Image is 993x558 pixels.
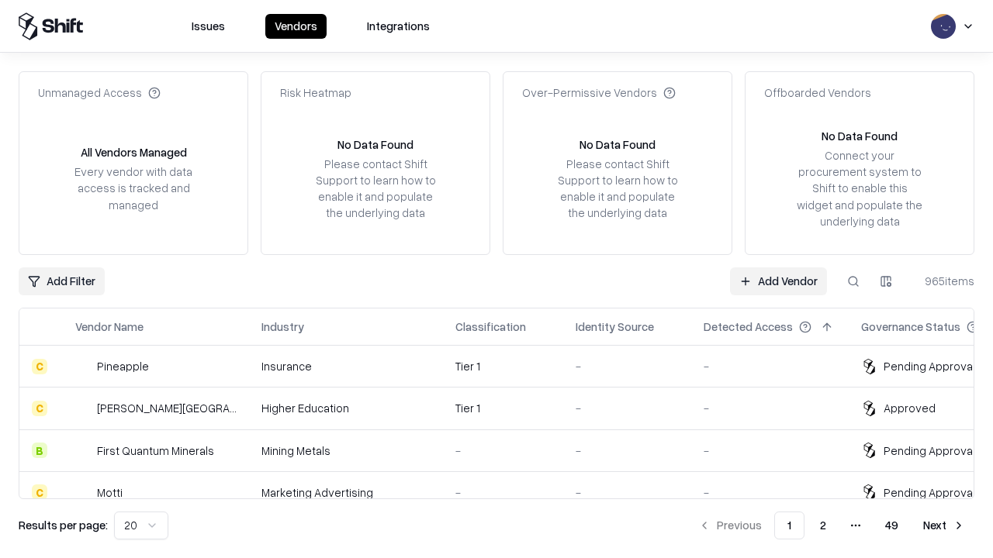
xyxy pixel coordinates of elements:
[576,358,679,374] div: -
[912,273,974,289] div: 965 items
[75,484,91,500] img: Motti
[455,358,551,374] div: Tier 1
[580,136,656,153] div: No Data Found
[884,400,936,416] div: Approved
[97,443,214,459] div: First Quantum Minerals
[261,358,431,374] div: Insurance
[553,156,682,222] div: Please contact Shift Support to learn how to enable it and populate the underlying data
[261,319,304,335] div: Industry
[884,443,975,459] div: Pending Approval
[689,511,974,539] nav: pagination
[75,401,91,416] img: Reichman University
[19,267,105,295] button: Add Filter
[704,358,836,374] div: -
[337,136,413,153] div: No Data Found
[884,484,975,501] div: Pending Approval
[261,443,431,459] div: Mining Metals
[576,400,679,416] div: -
[884,358,975,374] div: Pending Approval
[861,319,960,335] div: Governance Status
[455,484,551,501] div: -
[704,443,836,459] div: -
[19,517,108,533] p: Results per page:
[795,147,924,229] div: Connect your procurement system to Shift to enable this widget and populate the underlying data
[75,359,91,374] img: Pineapple
[873,511,911,539] button: 49
[311,156,440,222] div: Please contact Shift Support to learn how to enable it and populate the underlying data
[280,84,351,101] div: Risk Heatmap
[455,400,551,416] div: Tier 1
[455,319,526,335] div: Classification
[822,128,898,144] div: No Data Found
[97,358,149,374] div: Pineapple
[97,484,123,501] div: Motti
[261,484,431,501] div: Marketing Advertising
[38,84,161,101] div: Unmanaged Access
[704,400,836,416] div: -
[32,484,47,500] div: C
[914,511,974,539] button: Next
[32,443,47,458] div: B
[704,484,836,501] div: -
[265,14,327,39] button: Vendors
[764,84,871,101] div: Offboarded Vendors
[97,400,237,416] div: [PERSON_NAME][GEOGRAPHIC_DATA]
[182,14,234,39] button: Issues
[808,511,839,539] button: 2
[576,319,654,335] div: Identity Source
[32,401,47,416] div: C
[522,84,676,101] div: Over-Permissive Vendors
[576,443,679,459] div: -
[358,14,439,39] button: Integrations
[69,164,198,212] div: Every vendor with data access is tracked and managed
[774,511,804,539] button: 1
[730,267,827,295] a: Add Vendor
[261,400,431,416] div: Higher Education
[75,443,91,458] img: First Quantum Minerals
[81,144,187,160] div: All Vendors Managed
[75,319,144,335] div: Vendor Name
[32,359,47,374] div: C
[704,319,793,335] div: Detected Access
[455,443,551,459] div: -
[576,484,679,501] div: -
